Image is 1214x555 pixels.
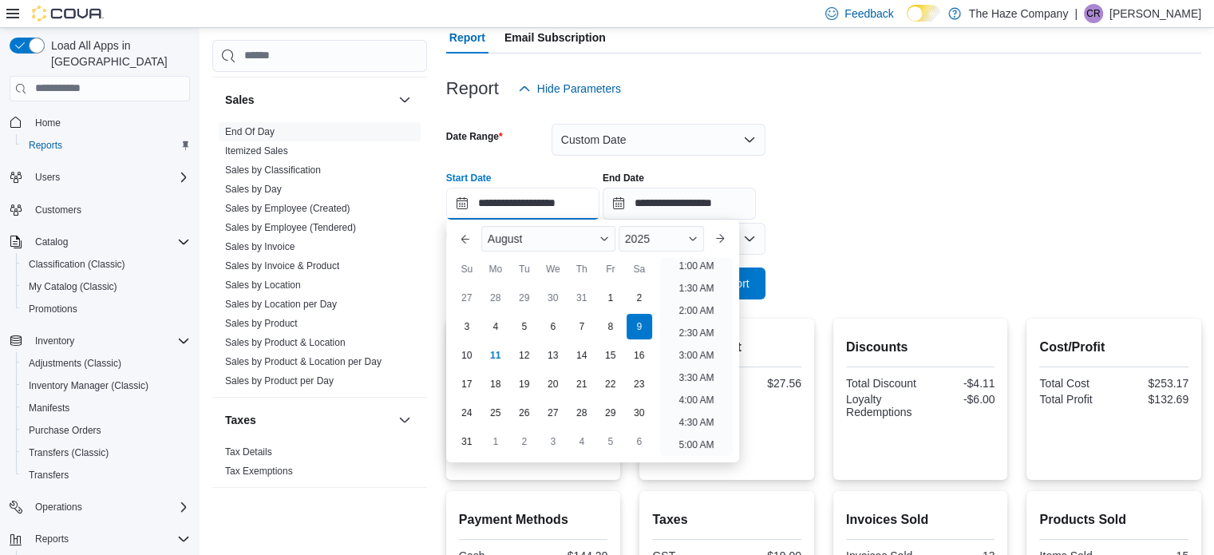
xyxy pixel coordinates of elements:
div: day-2 [512,429,537,454]
button: My Catalog (Classic) [16,276,196,298]
img: Cova [32,6,104,22]
span: Sales by Employee (Tendered) [225,221,356,234]
li: 1:30 AM [672,279,720,298]
a: Sales by Invoice & Product [225,260,339,272]
a: Sales by Day [225,184,282,195]
a: End Of Day [225,126,275,137]
div: day-31 [569,285,595,311]
button: Users [29,168,66,187]
div: Total Profit [1039,393,1110,406]
li: 2:30 AM [672,323,720,343]
div: Total Cost [1039,377,1110,390]
div: day-13 [540,343,566,368]
button: Purchase Orders [16,419,196,442]
p: The Haze Company [969,4,1069,23]
div: Sales [212,122,427,397]
span: Load All Apps in [GEOGRAPHIC_DATA] [45,38,190,69]
span: Sales by Product & Location [225,336,346,349]
div: day-26 [512,400,537,426]
ul: Time [660,258,733,456]
span: Sales by Product per Day [225,375,334,387]
div: day-4 [569,429,595,454]
li: 3:00 AM [672,346,720,365]
button: Taxes [225,412,392,428]
span: Sales by Classification [225,164,321,176]
span: Sales by Employee (Created) [225,202,350,215]
div: day-8 [598,314,623,339]
button: Sales [225,92,392,108]
button: Reports [29,529,75,549]
span: Transfers (Classic) [29,446,109,459]
span: Transfers [29,469,69,482]
button: Classification (Classic) [16,253,196,276]
button: Reports [3,528,196,550]
button: Catalog [29,232,74,252]
span: Feedback [844,6,893,22]
a: Sales by Invoice [225,241,295,252]
div: We [540,256,566,282]
span: Home [29,113,190,133]
div: day-28 [483,285,508,311]
div: day-22 [598,371,623,397]
span: Sales by Location per Day [225,298,337,311]
span: Sales by Location [225,279,301,291]
span: Report [449,22,485,54]
h3: Taxes [225,412,256,428]
div: day-17 [454,371,480,397]
button: Next month [707,226,733,252]
span: Adjustments (Classic) [22,354,190,373]
div: $253.17 [1117,377,1188,390]
a: Sales by Location per Day [225,299,337,310]
div: -$4.11 [923,377,995,390]
a: Promotions [22,299,84,319]
div: day-4 [483,314,508,339]
span: Itemized Sales [225,145,288,157]
div: day-18 [483,371,508,397]
span: Catalog [29,232,190,252]
div: Tu [512,256,537,282]
li: 4:00 AM [672,390,720,410]
h2: Taxes [652,510,801,529]
a: Transfers [22,466,75,485]
button: Inventory [29,331,81,351]
span: Email Subscription [504,22,606,54]
a: Sales by Product per Day [225,375,334,387]
span: 2025 [625,232,650,245]
div: day-6 [627,429,652,454]
label: End Date [603,172,644,184]
div: day-30 [540,285,566,311]
div: Sa [627,256,652,282]
button: Promotions [16,298,196,320]
div: -$6.00 [923,393,995,406]
button: Operations [3,496,196,518]
li: 1:00 AM [672,256,720,276]
li: 3:30 AM [672,368,720,387]
span: Catalog [35,236,68,248]
span: Customers [35,204,81,216]
span: Customers [29,200,190,220]
a: Inventory Manager (Classic) [22,376,155,395]
span: Reports [29,139,62,152]
div: day-3 [540,429,566,454]
span: Reports [22,136,190,155]
span: Users [35,171,60,184]
div: day-27 [540,400,566,426]
span: Sales by Invoice & Product [225,260,339,272]
div: Total Discount [846,377,917,390]
h2: Invoices Sold [846,510,995,529]
button: Sales [395,90,414,109]
span: Home [35,117,61,129]
span: Sales by Invoice [225,240,295,253]
div: day-2 [627,285,652,311]
label: Date Range [446,130,503,143]
span: Reports [29,529,190,549]
a: Adjustments (Classic) [22,354,128,373]
span: Operations [29,498,190,517]
div: day-29 [598,400,623,426]
div: Th [569,256,595,282]
a: Classification (Classic) [22,255,132,274]
span: Tax Exemptions [225,465,293,478]
a: Purchase Orders [22,421,108,440]
span: Transfers [22,466,190,485]
input: Press the down key to enter a popover containing a calendar. Press the escape key to close the po... [446,188,599,220]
